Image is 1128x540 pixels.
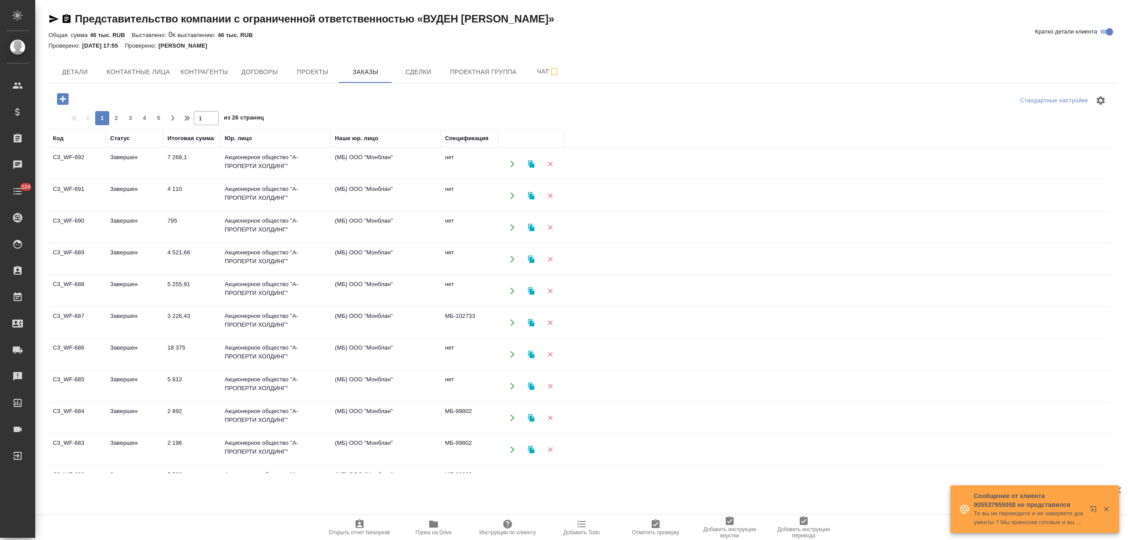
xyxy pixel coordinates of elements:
[220,149,330,179] td: Акционерное общество "А-ПРОПЕРТИ ХОЛДИНГ"
[503,440,521,458] button: Открыть
[106,371,163,402] td: Завершен
[450,67,516,78] span: Проектная группа
[48,32,90,38] p: Общая сумма
[541,472,559,490] button: Удалить
[974,492,1084,509] p: Сообщение от клиента 905537955058 не представился
[1018,94,1090,108] div: split button
[48,339,106,370] td: C3_WF-686
[330,466,441,497] td: (МБ) ООО "Монблан"
[110,134,130,143] div: Статус
[522,218,540,236] button: Клонировать
[541,345,559,363] button: Удалить
[330,149,441,179] td: (МБ) ООО "Монблан"
[220,212,330,243] td: Акционерное общество "А-ПРОПЕРТИ ХОЛДИНГ"
[109,114,123,123] span: 2
[48,42,82,49] p: Проверено:
[106,307,163,338] td: Завершен
[220,371,330,402] td: Акционерное общество "А-ПРОПЕРТИ ХОЛДИНГ"
[330,276,441,306] td: (МБ) ООО "Монблан"
[2,180,33,202] a: 224
[441,339,498,370] td: нет
[163,307,220,338] td: 3 226,43
[522,155,540,173] button: Клонировать
[503,377,521,395] button: Открыть
[163,402,220,433] td: 2 892
[218,32,260,38] p: 46 тыс. RUB
[503,282,521,300] button: Открыть
[549,67,560,77] svg: Подписаться
[541,409,559,427] button: Удалить
[330,212,441,243] td: (МБ) ООО "Монблан"
[48,434,106,465] td: C3_WF-683
[61,14,72,24] button: Скопировать ссылку
[220,402,330,433] td: Акционерное общество "А-ПРОПЕРТИ ХОЛДИНГ"
[441,402,498,433] td: МБ-99802
[344,67,386,78] span: Заказы
[82,42,125,49] p: [DATE] 17:55
[1097,505,1115,513] button: Закрыть
[220,466,330,497] td: Акционерное общество "А-ПРОПЕРТИ ХОЛДИНГ"
[106,402,163,433] td: Завершен
[335,134,378,143] div: Наше юр. лицо
[441,434,498,465] td: МБ-99802
[163,244,220,275] td: 4 521,66
[106,244,163,275] td: Завершен
[163,371,220,402] td: 5 812
[441,276,498,306] td: нет
[220,276,330,306] td: Акционерное общество "А-ПРОПЕРТИ ХОЛДИНГ"
[541,250,559,268] button: Удалить
[107,67,170,78] span: Контактные лица
[181,67,228,78] span: Контрагенты
[1035,27,1097,36] span: Кратко детали клиента
[441,307,498,338] td: МБ-102733
[220,307,330,338] td: Акционерное общество "А-ПРОПЕРТИ ХОЛДИНГ"
[291,67,334,78] span: Проекты
[16,182,36,191] span: 224
[159,42,214,49] p: [PERSON_NAME]
[330,371,441,402] td: (МБ) ООО "Монблан"
[503,155,521,173] button: Открыть
[163,149,220,179] td: 7 268,1
[441,149,498,179] td: нет
[54,67,96,78] span: Детали
[48,180,106,211] td: C3_WF-691
[522,440,540,458] button: Клонировать
[974,509,1084,527] p: Те вы не переводите и не заверяете документы ? Мы приносим готовые и вы подаете на нострификацию ?
[522,345,540,363] button: Клонировать
[106,276,163,306] td: Завершен
[330,244,441,275] td: (МБ) ООО "Монблан"
[163,339,220,370] td: 18 375
[167,134,214,143] div: Итоговая сумма
[1090,90,1111,111] span: Настроить таблицу
[48,244,106,275] td: C3_WF-689
[172,32,218,38] p: К выставлению:
[541,377,559,395] button: Удалить
[445,134,489,143] div: Спецификация
[163,180,220,211] td: 4 110
[503,409,521,427] button: Открыть
[125,42,159,49] p: Проверено:
[441,180,498,211] td: нет
[441,244,498,275] td: нет
[106,149,163,179] td: Завершен
[330,180,441,211] td: (МБ) ООО "Монблан"
[163,434,220,465] td: 2 196
[75,13,554,25] a: Представительство компании с ограниченной ответственностью «ВУДЕН [PERSON_NAME]»
[541,155,559,173] button: Удалить
[106,180,163,211] td: Завершен
[163,212,220,243] td: 795
[441,212,498,243] td: нет
[522,282,540,300] button: Клонировать
[51,90,75,108] button: Добавить проект
[106,466,163,497] td: Завершен
[522,250,540,268] button: Клонировать
[541,218,559,236] button: Удалить
[503,218,521,236] button: Открыть
[503,250,521,268] button: Открыть
[48,466,106,497] td: C3_WF-682
[330,434,441,465] td: (МБ) ООО "Монблан"
[527,66,569,77] span: Чат
[522,472,540,490] button: Клонировать
[123,114,137,123] span: 3
[1084,500,1106,521] button: Открыть в новой вкладке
